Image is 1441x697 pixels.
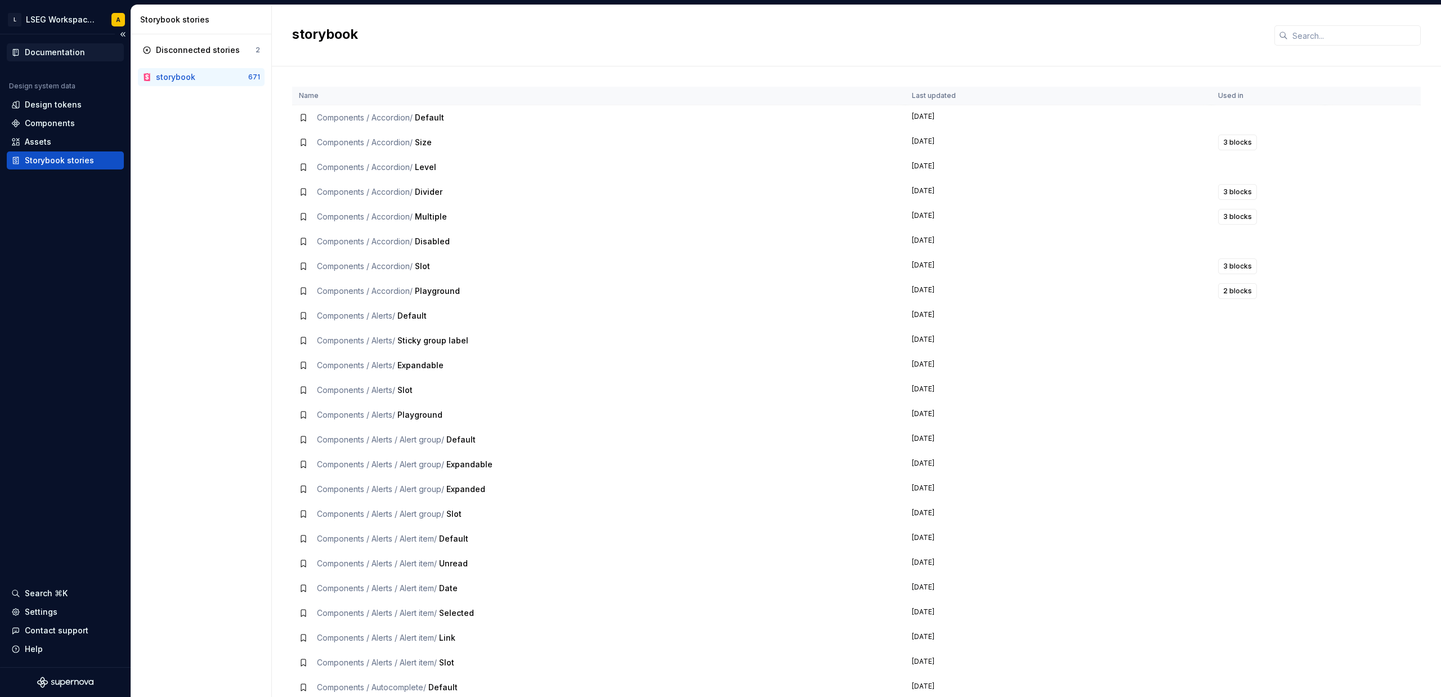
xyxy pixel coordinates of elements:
span: Sticky group label [397,336,468,345]
td: [DATE] [905,328,1211,353]
td: [DATE] [905,279,1211,303]
div: Components [25,118,75,129]
td: [DATE] [905,155,1211,180]
span: Components / Alerts / Alert item / [317,583,437,593]
div: storybook [156,72,195,83]
button: Help [7,640,124,658]
span: Expandable [446,459,493,469]
span: Components / Alerts / Alert item / [317,559,437,568]
a: Storybook stories [7,151,124,169]
button: 3 blocks [1218,209,1257,225]
button: 3 blocks [1218,135,1257,150]
span: Components / Accordion / [317,286,413,296]
span: Components / Accordion / [317,162,413,172]
td: [DATE] [905,502,1211,526]
td: [DATE] [905,477,1211,502]
span: Components / Accordion / [317,236,413,246]
div: Design tokens [25,99,82,110]
span: Level [415,162,436,172]
span: Components / Alerts / [317,311,395,320]
span: Components / Accordion / [317,212,413,221]
td: [DATE] [905,303,1211,328]
span: Expandable [397,360,444,370]
td: [DATE] [905,427,1211,452]
a: Disconnected stories2 [138,41,265,59]
div: Disconnected stories [156,44,240,56]
div: Contact support [25,625,88,636]
svg: Supernova Logo [37,677,93,688]
span: Components / Alerts / Alert item / [317,658,437,667]
span: Date [439,583,458,593]
a: Design tokens [7,96,124,114]
div: Settings [25,606,57,618]
span: Multiple [415,212,447,221]
button: 3 blocks [1218,184,1257,200]
span: Components / Alerts / [317,336,395,345]
button: 2 blocks [1218,283,1257,299]
span: Components / Alerts / Alert item / [317,608,437,618]
a: Assets [7,133,124,151]
span: Slot [446,509,462,519]
span: Unread [439,559,468,568]
td: [DATE] [905,204,1211,229]
button: 3 blocks [1218,258,1257,274]
span: Default [446,435,476,444]
div: Documentation [25,47,85,58]
td: [DATE] [905,601,1211,625]
span: 2 blocks [1223,287,1252,296]
button: Search ⌘K [7,584,124,602]
td: [DATE] [905,625,1211,650]
span: Components / Alerts / Alert item / [317,534,437,543]
span: Components / Alerts / [317,385,395,395]
div: Search ⌘K [25,588,68,599]
span: Components / Alerts / Alert group / [317,484,444,494]
td: [DATE] [905,403,1211,427]
td: [DATE] [905,254,1211,279]
span: 3 blocks [1223,138,1252,147]
span: Divider [415,187,442,196]
span: Components / Alerts / [317,410,395,419]
a: Settings [7,603,124,621]
div: 2 [256,46,260,55]
td: [DATE] [905,130,1211,155]
div: L [8,13,21,26]
a: Components [7,114,124,132]
td: [DATE] [905,551,1211,576]
span: Slot [397,385,413,395]
span: 3 blocks [1223,212,1252,221]
span: Playground [415,286,460,296]
a: Documentation [7,43,124,61]
th: Used in [1211,87,1325,105]
th: Name [292,87,905,105]
td: [DATE] [905,576,1211,601]
div: 671 [248,73,260,82]
span: Disabled [415,236,450,246]
button: Collapse sidebar [115,26,131,42]
span: Expanded [446,484,485,494]
button: Contact support [7,622,124,640]
span: Slot [439,658,454,667]
span: Default [397,311,427,320]
span: Link [439,633,455,642]
a: storybook671 [138,68,265,86]
th: Last updated [905,87,1211,105]
span: Components / Alerts / Alert group / [317,459,444,469]
span: Components / Alerts / Alert group / [317,509,444,519]
button: LLSEG Workspace Design SystemA [2,7,128,32]
td: [DATE] [905,229,1211,254]
span: Size [415,137,432,147]
div: A [116,15,120,24]
td: [DATE] [905,378,1211,403]
span: Components / Alerts / Alert group / [317,435,444,444]
span: Default [428,682,458,692]
div: Storybook stories [25,155,94,166]
td: [DATE] [905,650,1211,675]
div: Storybook stories [140,14,267,25]
span: Components / Alerts / [317,360,395,370]
div: Assets [25,136,51,148]
span: Components / Alerts / Alert item / [317,633,437,642]
h2: storybook [292,25,1261,43]
span: Components / Accordion / [317,187,413,196]
span: Default [439,534,468,543]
